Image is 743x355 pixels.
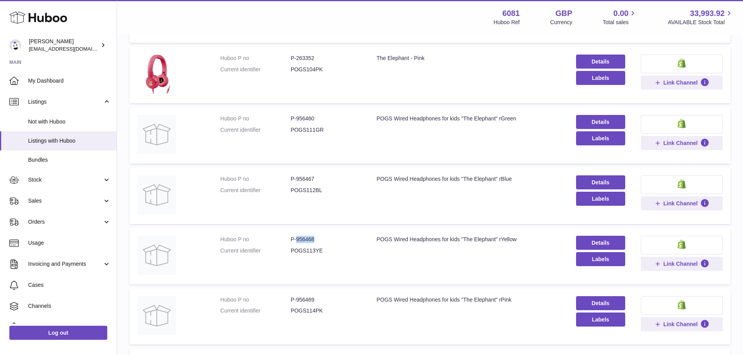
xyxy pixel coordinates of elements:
[9,39,21,51] img: internalAdmin-6081@internal.huboo.com
[28,197,103,205] span: Sales
[376,115,560,122] div: POGS Wired Headphones for kids "The Elephant" rGreen
[376,55,560,62] div: The Elephant - Pink
[220,66,291,73] dt: Current identifier
[614,8,629,19] span: 0.00
[677,300,686,309] img: shopify-small.png
[291,236,361,243] dd: P-956468
[28,156,111,164] span: Bundles
[29,38,99,53] div: [PERSON_NAME]
[663,200,698,207] span: Link Channel
[220,175,291,183] dt: Huboo P no
[28,98,103,106] span: Listings
[603,19,637,26] span: Total sales
[641,317,723,331] button: Link Channel
[641,136,723,150] button: Link Channel
[663,79,698,86] span: Link Channel
[291,115,361,122] dd: P-956460
[291,55,361,62] dd: P-263352
[677,58,686,68] img: shopify-small.png
[220,296,291,304] dt: Huboo P no
[220,236,291,243] dt: Huboo P no
[677,119,686,128] img: shopify-small.png
[690,8,725,19] span: 33,993.92
[668,8,734,26] a: 33,993.92 AVAILABLE Stock Total
[28,302,111,310] span: Channels
[220,55,291,62] dt: Huboo P no
[220,126,291,134] dt: Current identifier
[576,252,625,266] button: Labels
[576,313,625,327] button: Labels
[576,55,625,69] a: Details
[28,323,111,331] span: Settings
[576,115,625,129] a: Details
[663,260,698,267] span: Link Channel
[576,131,625,145] button: Labels
[28,137,111,145] span: Listings with Huboo
[376,236,560,243] div: POGS Wired Headphones for kids "The Elephant" rYellow
[576,71,625,85] button: Labels
[291,247,361,254] dd: POGS113YE
[555,8,572,19] strong: GBP
[137,236,176,275] img: POGS Wired Headphones for kids "The Elephant" rYellow
[502,8,520,19] strong: 6081
[220,187,291,194] dt: Current identifier
[677,179,686,189] img: shopify-small.png
[641,196,723,210] button: Link Channel
[291,126,361,134] dd: POGS111GR
[291,296,361,304] dd: P-956469
[291,187,361,194] dd: POGS112BL
[291,307,361,314] dd: POGS114PK
[137,115,176,154] img: POGS Wired Headphones for kids "The Elephant" rGreen
[28,176,103,184] span: Stock
[576,192,625,206] button: Labels
[28,218,103,226] span: Orders
[376,296,560,304] div: POGS Wired Headphones for kids "The Elephant" rPink
[291,66,361,73] dd: POGS104PK
[28,260,103,268] span: Invoicing and Payments
[668,19,734,26] span: AVAILABLE Stock Total
[663,140,698,147] span: Link Channel
[677,240,686,249] img: shopify-small.png
[663,321,698,328] span: Link Channel
[28,239,111,247] span: Usage
[576,175,625,189] a: Details
[494,19,520,26] div: Huboo Ref
[137,55,176,94] img: The Elephant - Pink
[641,76,723,90] button: Link Channel
[28,281,111,289] span: Cases
[137,175,176,214] img: POGS Wired Headphones for kids "The Elephant" rBlue
[28,77,111,85] span: My Dashboard
[576,236,625,250] a: Details
[291,175,361,183] dd: P-956467
[220,247,291,254] dt: Current identifier
[603,8,637,26] a: 0.00 Total sales
[28,118,111,125] span: Not with Huboo
[641,257,723,271] button: Link Channel
[220,307,291,314] dt: Current identifier
[29,46,115,52] span: [EMAIL_ADDRESS][DOMAIN_NAME]
[550,19,573,26] div: Currency
[220,115,291,122] dt: Huboo P no
[376,175,560,183] div: POGS Wired Headphones for kids "The Elephant" rBlue
[137,296,176,335] img: POGS Wired Headphones for kids "The Elephant" rPink
[576,296,625,310] a: Details
[9,326,107,340] a: Log out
